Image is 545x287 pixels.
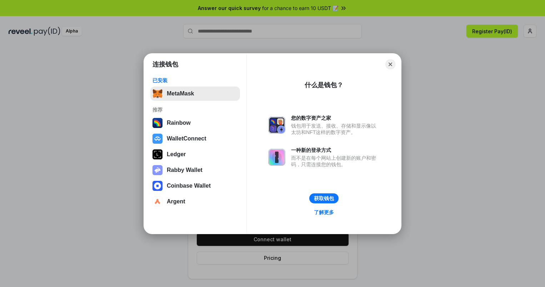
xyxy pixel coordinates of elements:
div: 了解更多 [314,209,334,216]
img: svg+xml,%3Csvg%20xmlns%3D%22http%3A%2F%2Fwww.w3.org%2F2000%2Fsvg%22%20fill%3D%22none%22%20viewBox... [268,149,285,166]
button: Coinbase Wallet [150,179,240,193]
div: 已安装 [152,77,238,84]
button: WalletConnect [150,132,240,146]
button: MetaMask [150,86,240,101]
img: svg+xml,%3Csvg%20fill%3D%22none%22%20height%3D%2233%22%20viewBox%3D%220%200%2035%2033%22%20width%... [152,89,162,99]
div: Argent [167,198,185,205]
button: Ledger [150,147,240,162]
div: 推荐 [152,107,238,113]
div: MetaMask [167,90,194,97]
h1: 连接钱包 [152,60,178,69]
button: Argent [150,194,240,209]
div: 您的数字资产之家 [291,115,380,121]
div: Rabby Wallet [167,167,202,173]
div: 什么是钱包？ [305,81,343,89]
div: 一种新的登录方式 [291,147,380,153]
div: 获取钱包 [314,195,334,202]
img: svg+xml,%3Csvg%20xmlns%3D%22http%3A%2F%2Fwww.w3.org%2F2000%2Fsvg%22%20fill%3D%22none%22%20viewBox... [268,117,285,134]
div: 钱包用于发送、接收、存储和显示像以太坊和NFT这样的数字资产。 [291,123,380,135]
img: svg+xml,%3Csvg%20xmlns%3D%22http%3A%2F%2Fwww.w3.org%2F2000%2Fsvg%22%20width%3D%2228%22%20height%3... [152,149,162,159]
div: WalletConnect [167,135,206,142]
div: Coinbase Wallet [167,183,211,189]
button: Close [385,59,395,69]
button: 获取钱包 [309,193,339,203]
div: 而不是在每个网站上创建新的账户和密码，只需连接您的钱包。 [291,155,380,168]
img: svg+xml,%3Csvg%20width%3D%2228%22%20height%3D%2228%22%20viewBox%3D%220%200%2028%2028%22%20fill%3D... [152,197,162,207]
a: 了解更多 [310,208,338,217]
div: Ledger [167,151,186,158]
button: Rabby Wallet [150,163,240,177]
img: svg+xml,%3Csvg%20width%3D%2228%22%20height%3D%2228%22%20viewBox%3D%220%200%2028%2028%22%20fill%3D... [152,134,162,144]
img: svg+xml,%3Csvg%20width%3D%2228%22%20height%3D%2228%22%20viewBox%3D%220%200%2028%2028%22%20fill%3D... [152,181,162,191]
div: Rainbow [167,120,191,126]
button: Rainbow [150,116,240,130]
img: svg+xml,%3Csvg%20xmlns%3D%22http%3A%2F%2Fwww.w3.org%2F2000%2Fsvg%22%20fill%3D%22none%22%20viewBox... [152,165,162,175]
img: svg+xml,%3Csvg%20width%3D%22120%22%20height%3D%22120%22%20viewBox%3D%220%200%20120%20120%22%20fil... [152,118,162,128]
